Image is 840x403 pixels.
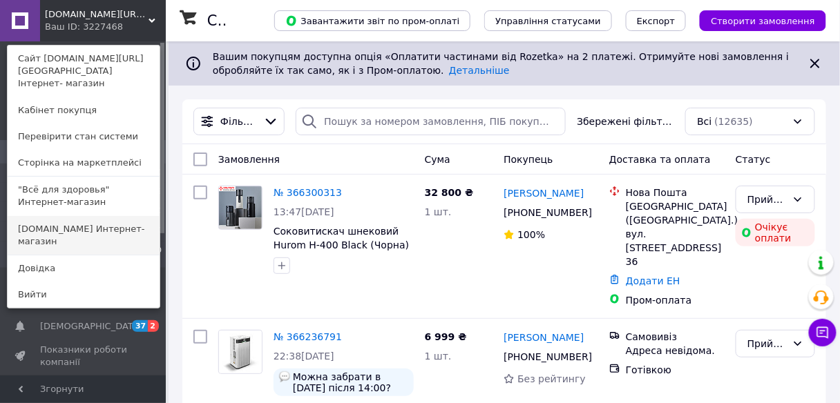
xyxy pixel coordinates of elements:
a: Сайт [DOMAIN_NAME][URL][GEOGRAPHIC_DATA] Інтернет- магазин [8,46,160,97]
span: 1 шт. [425,206,452,217]
div: Ваш ID: 3227468 [45,21,103,33]
a: Вийти [8,282,160,308]
a: Довідка [8,255,160,282]
span: 22:38[DATE] [274,351,334,362]
img: :speech_balloon: [279,371,290,382]
span: Еcodom.kiev.ua Інтернет- магазин [45,8,149,21]
a: Перевірити стан системи [8,124,160,150]
a: Фото товару [218,330,262,374]
span: Показники роботи компанії [40,344,128,368]
a: № 366300313 [274,187,342,198]
img: Фото товару [219,186,262,229]
div: Самовивіз [626,330,725,344]
span: Створити замовлення [711,16,815,26]
span: 100% [517,229,545,240]
a: [PERSON_NAME] [504,331,584,344]
a: [DOMAIN_NAME] Интернет-магазин [8,216,160,255]
a: Сторінка на маркетплейсі [8,150,160,176]
button: Чат з покупцем [809,319,837,346]
span: Фільтри [220,115,258,128]
span: 2 [148,320,159,332]
span: Можна забрати в [DATE] після 14:00? [293,371,408,393]
span: Без рейтингу [517,373,586,384]
span: Замовлення [218,154,280,165]
div: Пром-оплата [626,293,725,307]
span: Доставка та оплата [609,154,711,165]
div: [PHONE_NUMBER] [501,203,588,222]
img: Фото товару [219,331,262,373]
span: Управління статусами [495,16,601,26]
span: 13:47[DATE] [274,206,334,217]
span: Статус [736,154,771,165]
span: Cума [425,154,450,165]
div: Готівкою [626,363,725,377]
div: Очікує оплати [736,219,815,246]
span: Вашим покупцям доступна опція «Оплатити частинами від Rozetka» на 2 платежі. Отримуйте нові замов... [213,51,789,76]
span: Експорт [637,16,676,26]
button: Управління статусами [484,10,612,31]
div: Адреса невідома. [626,344,725,357]
span: 6 999 ₴ [425,331,467,342]
button: Експорт [626,10,687,31]
div: [PHONE_NUMBER] [501,347,588,366]
button: Створити замовлення [700,10,826,31]
span: 32 800 ₴ [425,187,474,198]
span: Всі [697,115,712,128]
a: "Всё для здоровья" Интернет-магазин [8,177,160,215]
a: Створити замовлення [686,14,826,26]
span: Покупець [504,154,553,165]
span: Завантажити звіт по пром-оплаті [285,14,459,27]
span: (12635) [715,116,753,127]
div: Прийнято [747,336,787,351]
h1: Список замовлень [207,12,347,29]
div: [GEOGRAPHIC_DATA] ([GEOGRAPHIC_DATA].), вул. [STREET_ADDRESS] 36 [626,199,725,268]
a: Додати ЕН [626,275,680,286]
span: Збережені фільтри: [577,115,674,128]
a: Детальніше [449,65,510,76]
a: № 366236791 [274,331,342,342]
span: [DEMOGRAPHIC_DATA] [40,320,142,333]
button: Завантажити звіт по пром-оплаті [274,10,470,31]
span: 1 шт. [425,351,452,362]
div: Прийнято [747,192,787,207]
span: 37 [132,320,148,332]
a: Фото товару [218,186,262,230]
div: Нова Пошта [626,186,725,199]
input: Пошук за номером замовлення, ПІБ покупця, номером телефону, Email, номером накладної [296,108,566,135]
a: Соковитискач шнековий Hurom H-400 Black (Чорна) [274,226,409,250]
a: Кабінет покупця [8,97,160,124]
a: [PERSON_NAME] [504,186,584,200]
